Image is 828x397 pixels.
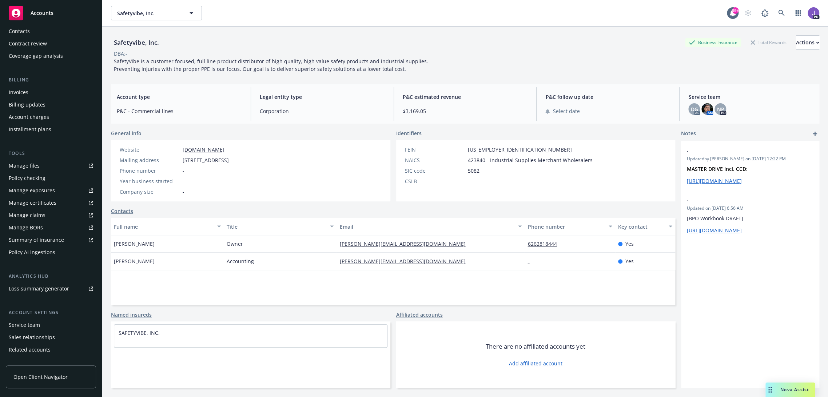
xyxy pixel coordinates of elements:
span: Select date [553,107,580,115]
div: Client features [9,356,45,368]
div: Invoices [9,87,28,98]
a: Affiliated accounts [396,311,443,318]
div: Manage claims [9,209,45,221]
span: - [687,147,795,155]
span: 423840 - Industrial Supplies Merchant Wholesalers [468,156,593,164]
a: Add affiliated account [509,360,562,367]
div: Loss summary generator [9,283,69,294]
button: Actions [796,35,819,50]
div: Account charges [9,111,49,123]
div: Coverage gap analysis [9,50,63,62]
a: Start snowing [741,6,755,20]
a: Report a Bug [757,6,772,20]
div: Website [120,146,180,153]
span: There are no affiliated accounts yet [486,342,585,351]
span: NP [717,105,724,113]
span: DG [690,105,698,113]
a: - [528,258,535,265]
span: Safetyvibe, Inc. [117,9,180,17]
div: Policy AI ingestions [9,246,55,258]
div: Drag to move [765,382,775,397]
a: [DOMAIN_NAME] [183,146,224,153]
a: Manage exposures [6,185,96,196]
span: Updated on [DATE] 6:56 AM [687,205,813,212]
a: 6262818444 [528,240,562,247]
div: -Updatedby [PERSON_NAME] on [DATE] 12:22 PMMASTER DRIVE Incl. CCD:[URL][DOMAIN_NAME] [681,141,819,191]
span: Notes [681,129,696,138]
div: Phone number [528,223,604,230]
a: Contacts [111,207,133,215]
div: Contract review [9,38,47,49]
span: - [183,177,184,185]
a: Switch app [791,6,805,20]
span: SafetyVibe is a customer focused, full line product distributor of high quality, high value safet... [114,58,430,72]
div: Title [227,223,326,230]
div: Safetyvibe, Inc. [111,38,162,47]
div: Year business started [120,177,180,185]
span: Yes [625,257,634,265]
span: Corporation [260,107,385,115]
span: $3,169.05 [403,107,528,115]
span: Account type [117,93,242,101]
div: Manage certificates [9,197,56,209]
a: Billing updates [6,99,96,111]
a: Related accounts [6,344,96,356]
span: Accounting [227,257,254,265]
p: [BPO Workbook DRAFT] [687,214,813,222]
a: [PERSON_NAME][EMAIL_ADDRESS][DOMAIN_NAME] [339,240,471,247]
div: Analytics hub [6,273,96,280]
a: Client features [6,356,96,368]
div: FEIN [405,146,465,153]
span: [STREET_ADDRESS] [183,156,229,164]
a: Policy AI ingestions [6,246,96,258]
span: - [183,188,184,196]
button: Phone number [525,218,615,235]
div: Mailing address [120,156,180,164]
button: Full name [111,218,224,235]
div: DBA: - [114,50,127,57]
a: [PERSON_NAME][EMAIL_ADDRESS][DOMAIN_NAME] [339,258,471,265]
div: Business Insurance [685,38,741,47]
button: Safetyvibe, Inc. [111,6,202,20]
span: - [687,196,795,204]
div: Billing updates [9,99,45,111]
a: Named insureds [111,311,152,318]
div: Manage BORs [9,222,43,233]
span: [US_EMPLOYER_IDENTIFICATION_NUMBER] [468,146,572,153]
a: SAFETYVIBE, INC. [119,329,160,336]
a: [URL][DOMAIN_NAME] [687,227,742,234]
span: [PERSON_NAME] [114,240,155,248]
a: Service team [6,319,96,331]
a: Loss summary generator [6,283,96,294]
div: 99+ [732,7,739,14]
div: NAICS [405,156,465,164]
span: Identifiers [396,129,422,137]
a: Manage files [6,160,96,172]
a: add [811,129,819,138]
span: P&C follow up date [545,93,670,101]
a: Policy checking [6,172,96,184]
div: Contacts [9,25,30,37]
a: [URL][DOMAIN_NAME] [687,177,742,184]
span: - [468,177,470,185]
a: Coverage gap analysis [6,50,96,62]
div: -Updated on [DATE] 6:56 AM[BPO Workbook DRAFT][URL][DOMAIN_NAME] [681,191,819,240]
span: Accounts [31,10,53,16]
img: photo [808,7,819,19]
span: 5082 [468,167,479,175]
a: Sales relationships [6,332,96,343]
strong: MASTER DRIVE Incl. CCD: [687,165,748,172]
a: Contacts [6,25,96,37]
div: Installment plans [9,124,51,135]
a: Installment plans [6,124,96,135]
div: Policy checking [9,172,45,184]
a: Invoices [6,87,96,98]
div: Phone number [120,167,180,175]
div: Summary of insurance [9,234,64,246]
div: Account settings [6,309,96,316]
span: Updated by [PERSON_NAME] on [DATE] 12:22 PM [687,156,813,162]
div: Tools [6,150,96,157]
div: Key contact [618,223,664,230]
button: Email [337,218,525,235]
